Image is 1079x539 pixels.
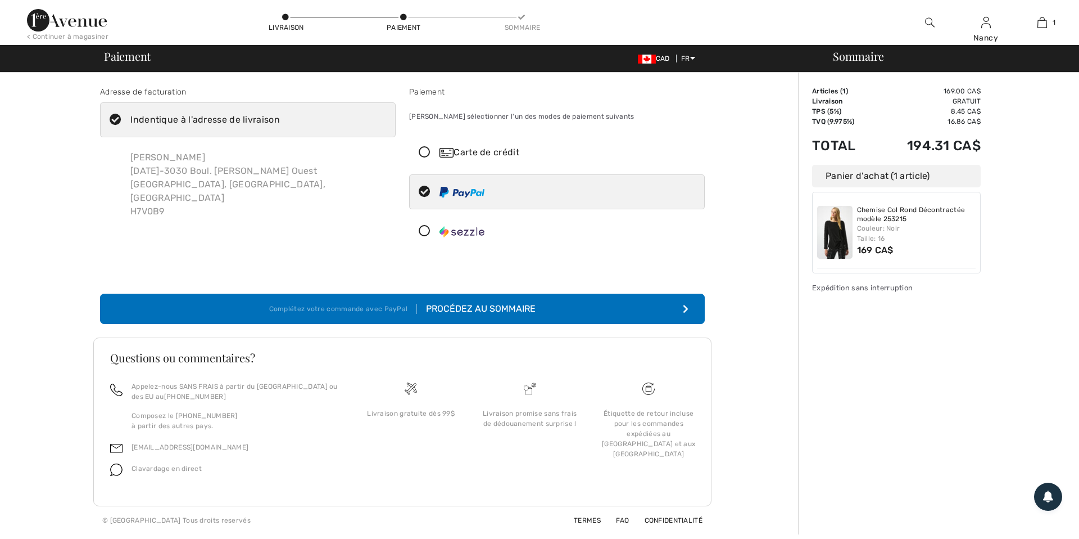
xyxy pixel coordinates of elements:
[812,127,875,165] td: Total
[132,465,202,473] span: Clavardage en direct
[164,393,226,401] a: [PHONE_NUMBER]
[598,408,699,459] div: Étiquette de retour incluse pour les commandes expédiées au [GEOGRAPHIC_DATA] et aux [GEOGRAPHIC_...
[875,127,981,165] td: 194.31 CA$
[121,142,396,227] div: [PERSON_NAME] [DATE]-3030 Boul. [PERSON_NAME] Ouest [GEOGRAPHIC_DATA], [GEOGRAPHIC_DATA], [GEOGRA...
[812,282,981,293] div: Expédition sans interruption
[842,87,846,95] span: 1
[409,102,705,131] div: [PERSON_NAME] sélectionner l'un des modes de paiement suivants
[100,86,396,98] div: Adresse de facturation
[110,442,123,455] img: email
[409,86,705,98] div: Paiement
[439,187,484,197] img: PayPal
[130,113,280,127] div: Indentique à l'adresse de livraison
[1037,16,1047,29] img: Mon panier
[417,302,536,316] div: Procédez au sommaire
[812,116,875,127] td: TVQ (9.975%)
[104,51,151,62] span: Paiement
[132,411,338,431] p: Composez le [PHONE_NUMBER] à partir des autres pays.
[981,16,991,29] img: Mes infos
[817,206,853,259] img: Chemise Col Rond Décontractée modèle 253215
[857,206,976,223] a: Chemise Col Rond Décontractée modèle 253215
[100,294,705,324] button: Complétez votre commande avec PayPal Procédez au sommaire
[638,55,656,64] img: Canadian Dollar
[812,106,875,116] td: TPS (5%)
[958,32,1013,44] div: Nancy
[681,55,695,62] span: FR
[27,9,107,32] img: 1ère Avenue
[505,23,538,33] div: Sommaire
[812,165,981,187] div: Panier d'achat (1 article)
[439,146,697,159] div: Carte de crédit
[638,55,674,62] span: CAD
[27,32,108,42] div: < Continuer à magasiner
[439,226,484,237] img: Sezzle
[819,51,1072,62] div: Sommaire
[925,16,935,29] img: recherche
[479,408,581,429] div: Livraison promise sans frais de dédouanement surprise !
[812,86,875,96] td: Articles ( )
[102,515,251,525] div: © [GEOGRAPHIC_DATA] Tous droits reservés
[524,383,536,395] img: Livraison promise sans frais de dédouanement surprise&nbsp;!
[387,23,420,33] div: Paiement
[132,381,338,402] p: Appelez-nous SANS FRAIS à partir du [GEOGRAPHIC_DATA] ou des EU au
[875,86,981,96] td: 169.00 CA$
[269,304,418,314] div: Complétez votre commande avec PayPal
[1053,17,1055,28] span: 1
[1014,16,1069,29] a: 1
[875,116,981,127] td: 16.86 CA$
[439,148,454,158] img: Carte de crédit
[602,516,629,524] a: FAQ
[269,23,302,33] div: Livraison
[405,383,417,395] img: Livraison gratuite dès 99$
[857,245,894,255] span: 169 CA$
[981,17,991,28] a: Se connecter
[110,384,123,396] img: call
[560,516,601,524] a: Termes
[110,464,123,476] img: chat
[875,96,981,106] td: Gratuit
[812,96,875,106] td: Livraison
[642,383,655,395] img: Livraison gratuite dès 99$
[132,443,248,451] a: [EMAIL_ADDRESS][DOMAIN_NAME]
[360,408,461,419] div: Livraison gratuite dès 99$
[631,516,703,524] a: Confidentialité
[110,352,695,363] h3: Questions ou commentaires?
[875,106,981,116] td: 8.45 CA$
[857,223,976,244] div: Couleur: Noir Taille: 16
